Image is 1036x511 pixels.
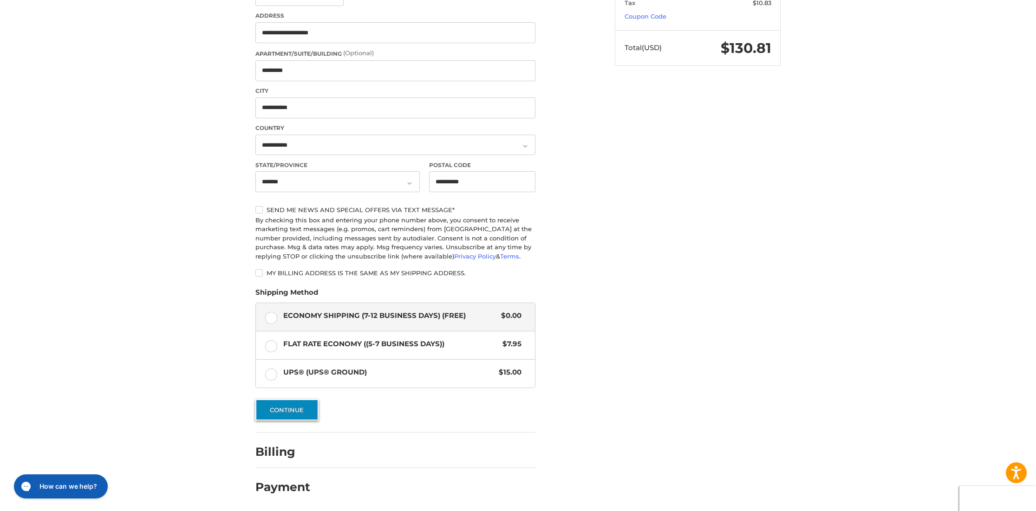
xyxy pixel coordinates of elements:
[255,269,535,277] label: My billing address is the same as my shipping address.
[255,445,310,459] h2: Billing
[500,252,519,260] a: Terms
[283,339,498,349] span: Flat Rate Economy ((5-7 Business Days))
[255,480,310,494] h2: Payment
[283,367,495,378] span: UPS® (UPS® Ground)
[959,486,1036,511] iframe: Google Customer Reviews
[721,39,771,57] span: $130.81
[9,471,111,502] iframe: Gorgias live chat messenger
[498,339,521,349] span: $7.95
[255,216,535,261] div: By checking this box and entering your phone number above, you consent to receive marketing text ...
[255,12,535,20] label: Address
[255,124,535,132] label: Country
[283,310,497,321] span: Economy Shipping (7-12 Business Days) (Free)
[429,161,536,169] label: Postal Code
[343,49,374,57] small: (Optional)
[494,367,521,378] span: $15.00
[625,13,666,20] a: Coupon Code
[454,252,496,260] a: Privacy Policy
[255,49,535,58] label: Apartment/Suite/Building
[255,87,535,95] label: City
[255,399,319,420] button: Continue
[255,287,318,302] legend: Shipping Method
[255,206,535,213] label: Send me news and special offers via text message*
[255,161,420,169] label: State/Province
[625,43,662,52] span: Total (USD)
[496,310,521,321] span: $0.00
